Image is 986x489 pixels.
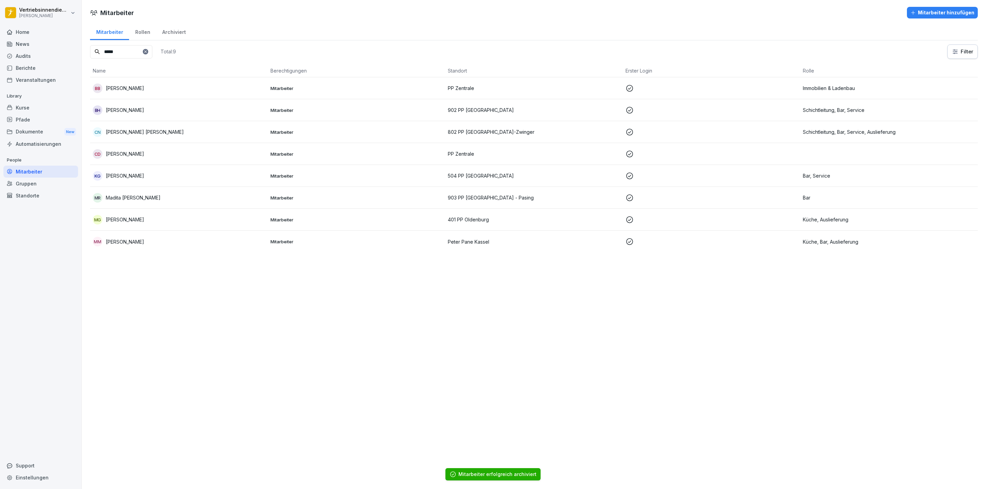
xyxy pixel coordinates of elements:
p: Küche, Bar, Auslieferung [803,238,975,245]
p: 902 PP [GEOGRAPHIC_DATA] [448,106,620,114]
a: Kurse [3,102,78,114]
th: Standort [445,64,623,77]
a: Gruppen [3,178,78,190]
div: MG [93,215,102,224]
div: BB [93,83,102,93]
p: [PERSON_NAME] [106,85,144,92]
a: Einstellungen [3,472,78,484]
div: Mitarbeiter erfolgreich archiviert [458,471,536,478]
p: PP Zentrale [448,150,620,157]
p: Total: 9 [161,48,176,55]
p: Peter Pane Kassel [448,238,620,245]
p: [PERSON_NAME] [19,13,69,18]
p: Küche, Auslieferung [803,216,975,223]
p: [PERSON_NAME] [PERSON_NAME] [106,128,184,136]
div: Support [3,460,78,472]
p: 802 PP [GEOGRAPHIC_DATA]-Zwinger [448,128,620,136]
a: Mitarbeiter [90,23,129,40]
a: Veranstaltungen [3,74,78,86]
p: Madita [PERSON_NAME] [106,194,161,201]
p: 401 PP Oldenburg [448,216,620,223]
p: Library [3,91,78,102]
p: Mitarbeiter [270,129,443,135]
a: Berichte [3,62,78,74]
div: Dokumente [3,126,78,138]
div: Filter [952,48,973,55]
p: 504 PP [GEOGRAPHIC_DATA] [448,172,620,179]
a: Automatisierungen [3,138,78,150]
div: Mitarbeiter hinzufügen [910,9,974,16]
div: BH [93,105,102,115]
p: Mitarbeiter [270,85,443,91]
p: [PERSON_NAME] [106,238,144,245]
p: 903 PP [GEOGRAPHIC_DATA] - Pasing [448,194,620,201]
div: KG [93,171,102,181]
p: Vertriebsinnendienst [19,7,69,13]
div: CD [93,149,102,159]
button: Mitarbeiter hinzufügen [907,7,978,18]
th: Name [90,64,268,77]
p: Bar [803,194,975,201]
a: Standorte [3,190,78,202]
div: MM [93,237,102,246]
p: [PERSON_NAME] [106,216,144,223]
p: [PERSON_NAME] [106,172,144,179]
p: Mitarbeiter [270,107,443,113]
h1: Mitarbeiter [100,8,134,17]
a: Archiviert [156,23,192,40]
p: Mitarbeiter [270,151,443,157]
div: New [64,128,76,136]
a: Audits [3,50,78,62]
p: Mitarbeiter [270,217,443,223]
a: Mitarbeiter [3,166,78,178]
p: [PERSON_NAME] [106,150,144,157]
p: Mitarbeiter [270,173,443,179]
p: Immobilien & Ladenbau [803,85,975,92]
p: Bar, Service [803,172,975,179]
a: Home [3,26,78,38]
p: PP Zentrale [448,85,620,92]
p: Schichtleitung, Bar, Service [803,106,975,114]
th: Erster Login [623,64,800,77]
div: CN [93,127,102,137]
a: DokumenteNew [3,126,78,138]
th: Rolle [800,64,978,77]
p: People [3,155,78,166]
a: Pfade [3,114,78,126]
div: MR [93,193,102,203]
th: Berechtigungen [268,64,445,77]
p: Mitarbeiter [270,195,443,201]
button: Filter [948,45,977,59]
p: [PERSON_NAME] [106,106,144,114]
a: News [3,38,78,50]
a: Rollen [129,23,156,40]
p: Schichtleitung, Bar, Service, Auslieferung [803,128,975,136]
p: Mitarbeiter [270,239,443,245]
